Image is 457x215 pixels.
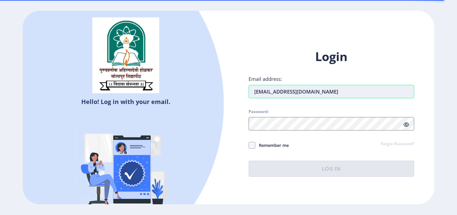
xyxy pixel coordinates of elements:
[92,17,159,93] img: sulogo.png
[249,109,269,114] label: Password:
[255,141,289,149] span: Remember me
[249,85,414,98] input: Email address
[381,141,414,147] a: Forgot Password?
[249,75,282,82] label: Email address:
[249,49,414,65] h1: Login
[249,161,414,177] button: Log In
